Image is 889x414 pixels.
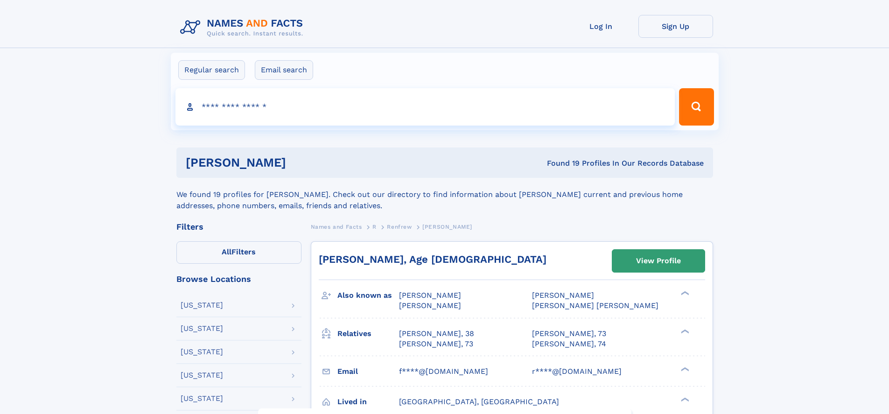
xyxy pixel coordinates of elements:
div: Browse Locations [176,275,301,283]
a: Renfrew [387,221,412,232]
label: Regular search [178,60,245,80]
a: Log In [564,15,638,38]
div: ❯ [679,396,690,402]
a: [PERSON_NAME], Age [DEMOGRAPHIC_DATA] [319,253,546,265]
div: [US_STATE] [181,325,223,332]
div: [US_STATE] [181,348,223,356]
span: [GEOGRAPHIC_DATA], [GEOGRAPHIC_DATA] [399,397,559,406]
a: [PERSON_NAME], 38 [399,329,474,339]
span: R [372,224,377,230]
h3: Relatives [337,326,399,342]
h3: Also known as [337,288,399,303]
div: Found 19 Profiles In Our Records Database [416,158,704,168]
a: Sign Up [638,15,713,38]
div: [US_STATE] [181,372,223,379]
div: View Profile [636,250,681,272]
a: [PERSON_NAME], 74 [532,339,606,349]
a: View Profile [612,250,705,272]
div: [US_STATE] [181,395,223,402]
div: Filters [176,223,301,231]
div: ❯ [679,290,690,296]
label: Filters [176,241,301,264]
div: ❯ [679,366,690,372]
span: [PERSON_NAME] [422,224,472,230]
span: [PERSON_NAME] [PERSON_NAME] [532,301,658,310]
a: R [372,221,377,232]
span: Renfrew [387,224,412,230]
span: [PERSON_NAME] [532,291,594,300]
a: Names and Facts [311,221,362,232]
a: [PERSON_NAME], 73 [532,329,606,339]
div: [US_STATE] [181,302,223,309]
h3: Email [337,364,399,379]
button: Search Button [679,88,714,126]
img: Logo Names and Facts [176,15,311,40]
div: ❯ [679,328,690,334]
label: Email search [255,60,313,80]
div: We found 19 profiles for [PERSON_NAME]. Check out our directory to find information about [PERSON... [176,178,713,211]
span: All [222,247,231,256]
a: [PERSON_NAME], 73 [399,339,473,349]
span: [PERSON_NAME] [399,301,461,310]
h3: Lived in [337,394,399,410]
input: search input [175,88,675,126]
h1: [PERSON_NAME] [186,157,417,168]
span: [PERSON_NAME] [399,291,461,300]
